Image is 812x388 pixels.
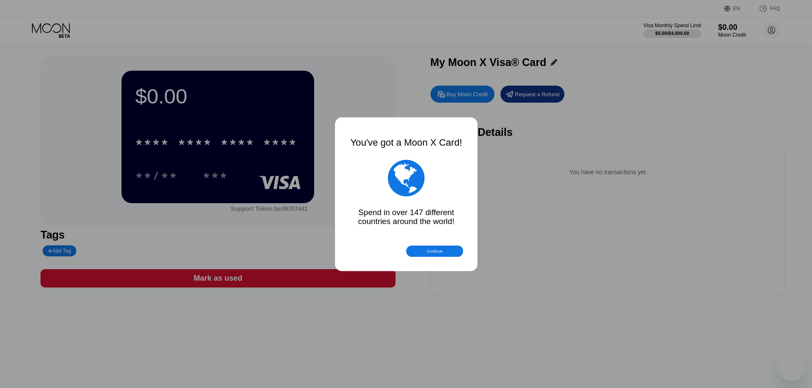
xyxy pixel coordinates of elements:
div: Continue [427,249,442,253]
div:  [387,156,424,199]
div: Spend in over 147 different countries around the world! [349,208,463,226]
div: Continue [406,245,463,257]
iframe: Кнопка запуска окна обмена сообщениями [778,354,805,381]
div:  [349,156,463,199]
div: You've got a Moon X Card! [349,137,463,148]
